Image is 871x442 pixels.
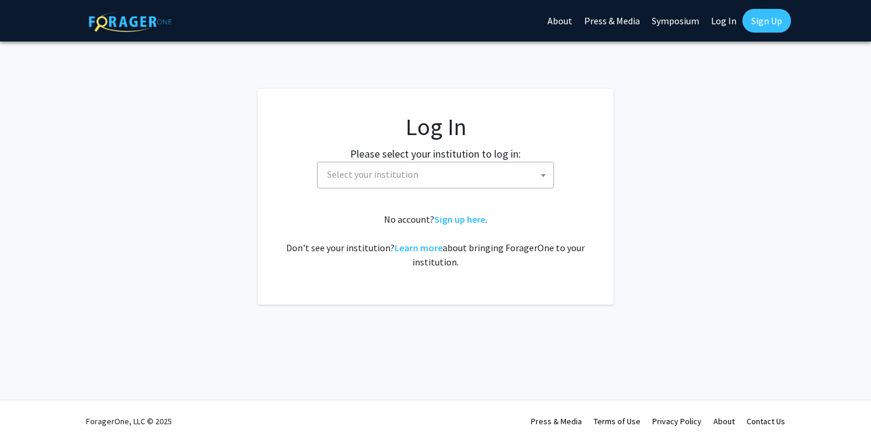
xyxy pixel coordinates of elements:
[594,416,641,427] a: Terms of Use
[747,416,785,427] a: Contact Us
[395,242,443,254] a: Learn more about bringing ForagerOne to your institution
[281,212,590,269] div: No account? . Don't see your institution? about bringing ForagerOne to your institution.
[317,162,554,188] span: Select your institution
[652,416,702,427] a: Privacy Policy
[350,146,521,162] label: Please select your institution to log in:
[713,416,735,427] a: About
[742,9,791,33] a: Sign Up
[281,113,590,141] h1: Log In
[322,162,553,187] span: Select your institution
[327,168,418,180] span: Select your institution
[531,416,582,427] a: Press & Media
[86,401,172,442] div: ForagerOne, LLC © 2025
[434,213,485,225] a: Sign up here
[89,11,172,32] img: ForagerOne Logo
